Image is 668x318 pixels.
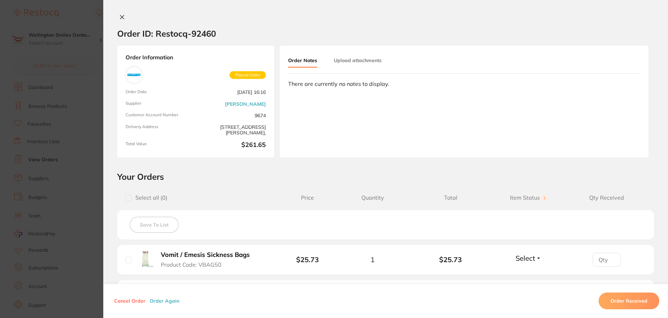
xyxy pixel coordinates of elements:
[288,81,640,87] div: There are currently no notes to display.
[568,194,646,201] span: Qty Received
[30,59,120,72] i: Discount will be applied on the supplier’s end.
[126,101,193,107] span: Supplier
[282,194,333,201] span: Price
[30,118,124,125] p: Message from Restocq, sent 17m ago
[30,21,124,28] div: Choose a greener path in healthcare!
[198,141,266,149] b: $261.65
[161,251,250,259] b: Vomit / Emesis Sickness Bags
[117,28,216,39] h2: Order ID: Restocq- 92460
[126,141,193,149] span: Total Value
[30,31,124,73] div: 🌱Get 20% off all RePractice products on Restocq until [DATE]. Simply head to Browse Products and ...
[10,6,129,129] div: message notification from Restocq, 17m ago. Hi Lydia, Choose a greener path in healthcare! 🌱Get 2...
[296,255,319,264] b: $25.73
[198,124,266,136] span: [STREET_ADDRESS][PERSON_NAME],
[126,89,193,95] span: Order Date
[370,256,375,264] span: 1
[126,112,193,118] span: Customer Account Number
[599,293,659,309] button: Order Received
[513,254,543,262] button: Select
[412,256,490,264] b: $25.73
[126,124,193,136] span: Delivery Address
[333,194,412,201] span: Quantity
[16,13,27,24] img: Profile image for Restocq
[334,54,382,67] button: Upload attachments
[161,261,222,268] span: Product Code: VBAG50
[159,251,258,268] button: Vomit / Emesis Sickness Bags Product Code: VBAG50
[30,11,124,18] div: Hi [PERSON_NAME],
[593,253,621,267] input: Qty
[112,298,148,304] button: Cancel Order
[412,194,490,201] span: Total
[198,112,266,118] span: 9674
[516,254,535,262] span: Select
[117,171,654,182] h2: Your Orders
[126,54,266,61] strong: Order Information
[130,217,179,233] button: Save To List
[30,11,124,116] div: Message content
[230,71,266,79] span: Placed Order
[132,194,167,201] span: Select all ( 0 )
[137,251,153,267] img: Vomit / Emesis Sickness Bags
[148,298,181,304] button: Order Again
[127,68,141,82] img: Adam Dental
[225,101,266,107] a: [PERSON_NAME]
[198,89,266,95] span: [DATE] 16:16
[288,54,317,68] button: Order Notes
[490,194,568,201] span: Item Status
